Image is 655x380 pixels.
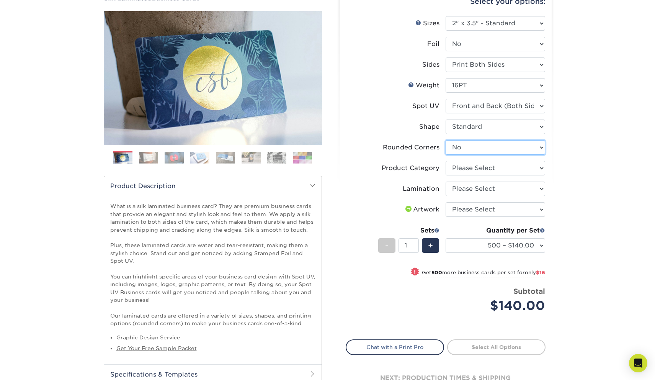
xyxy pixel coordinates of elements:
div: Sizes [415,19,439,28]
div: Sets [378,226,439,235]
div: Foil [427,39,439,49]
strong: 500 [431,270,442,275]
span: ! [414,268,416,276]
span: $16 [536,270,545,275]
img: Business Cards 02 [139,152,158,164]
a: Select All Options [447,339,546,355]
div: Sides [422,60,439,69]
a: Get Your Free Sample Packet [116,345,197,351]
span: - [385,240,389,251]
span: + [428,240,433,251]
div: Quantity per Set [446,226,545,235]
a: Chat with a Print Pro [346,339,444,355]
span: only [525,270,545,275]
img: Business Cards 08 [293,152,312,164]
img: Business Cards 06 [242,152,261,164]
div: Lamination [403,184,439,193]
h2: Product Description [104,176,322,196]
div: Open Intercom Messenger [629,354,647,372]
small: Get more business cards per set for [422,270,545,277]
div: Artwork [404,205,439,214]
div: $140.00 [451,296,545,315]
img: Business Cards 04 [190,152,209,164]
img: Business Cards 03 [165,152,184,164]
img: Business Cards 05 [216,152,235,164]
div: Shape [419,122,439,131]
p: What is a silk laminated business card? They are premium business cards that provide an elegant a... [110,202,315,327]
div: Weight [408,81,439,90]
a: Graphic Design Service [116,334,180,341]
img: Business Cards 01 [113,149,132,168]
div: Spot UV [412,102,439,111]
strong: Subtotal [513,287,545,295]
div: Rounded Corners [383,143,439,152]
img: Business Cards 07 [267,152,286,164]
div: Product Category [382,164,439,173]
